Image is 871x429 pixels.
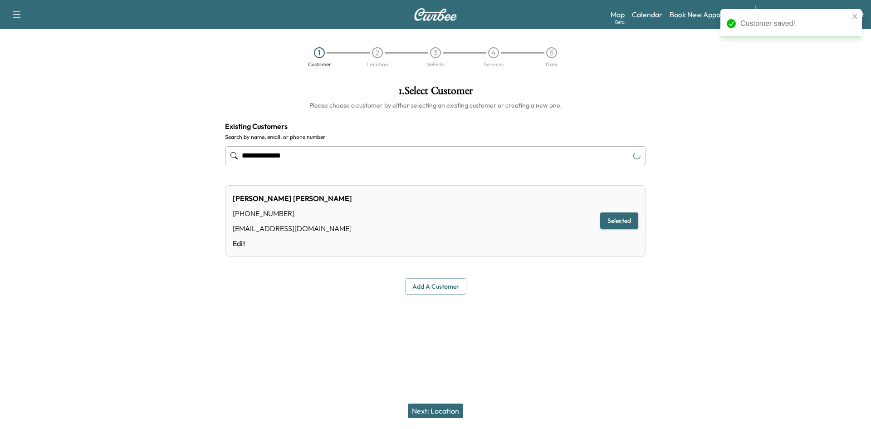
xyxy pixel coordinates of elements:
[308,62,331,67] div: Customer
[632,9,662,20] a: Calendar
[615,19,625,25] div: Beta
[314,47,325,58] div: 1
[427,62,444,67] div: Vehicle
[233,208,352,219] div: [PHONE_NUMBER]
[405,278,466,295] button: Add a customer
[484,62,504,67] div: Services
[233,193,352,204] div: [PERSON_NAME] [PERSON_NAME]
[225,121,646,132] h4: Existing Customers
[852,13,858,20] button: close
[546,47,557,58] div: 5
[408,404,463,418] button: Next: Location
[367,62,388,67] div: Location
[600,212,638,229] button: Selected
[414,8,457,21] img: Curbee Logo
[546,62,558,67] div: Date
[225,85,646,101] h1: 1 . Select Customer
[372,47,383,58] div: 2
[740,18,849,29] div: Customer saved!
[225,133,646,141] label: Search by name, email, or phone number
[488,47,499,58] div: 4
[233,223,352,234] div: [EMAIL_ADDRESS][DOMAIN_NAME]
[233,238,352,249] a: Edit
[611,9,625,20] a: MapBeta
[225,101,646,110] h6: Please choose a customer by either selecting an existing customer or creating a new one.
[670,9,746,20] a: Book New Appointment
[430,47,441,58] div: 3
